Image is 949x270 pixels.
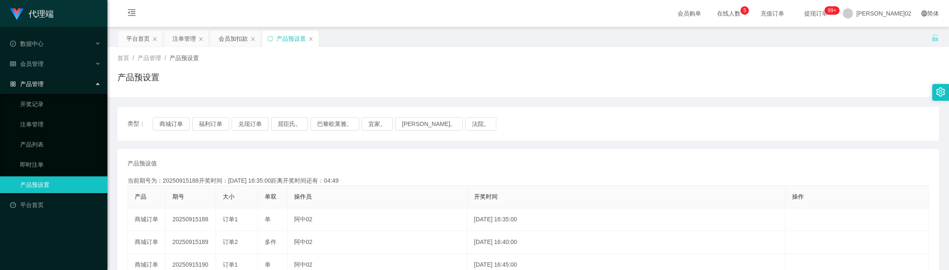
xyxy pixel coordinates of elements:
[166,208,216,231] td: 20250915188
[172,31,196,47] div: 注单管理
[743,6,746,15] p: 5
[250,37,255,42] i: 图标： 关闭
[152,37,157,42] i: 图标： 关闭
[117,71,159,84] h1: 产品预设置
[172,193,184,200] span: 期号
[10,10,54,17] a: 代理端
[467,208,786,231] td: [DATE] 16:35:00
[395,117,463,131] button: [PERSON_NAME]。
[717,10,740,17] font: 在线人数
[10,8,23,20] img: logo.9652507e.png
[294,193,312,200] span: 操作员
[287,231,467,254] td: 阿中02
[265,216,271,223] span: 单
[474,193,498,200] span: 开奖时间
[128,159,157,168] span: 产品预设值
[362,117,393,131] button: 宜家。
[198,37,203,42] i: 图标： 关闭
[804,10,828,17] font: 提现订单
[10,61,16,67] i: 图标： table
[265,193,276,200] span: 单双
[128,208,166,231] td: 商城订单
[223,239,238,245] span: 订单2
[265,239,276,245] span: 多件
[20,60,44,67] font: 会员管理
[310,117,359,131] button: 巴黎欧莱雅。
[10,81,16,87] i: 图标： AppStore-O
[29,0,54,27] h1: 代理端
[117,55,129,61] span: 首页
[465,117,496,131] button: 法院。
[117,0,146,27] i: 图标： menu-fold
[232,117,269,131] button: 兑现订单
[166,231,216,254] td: 20250915189
[20,156,101,173] a: 即时注单
[921,10,927,16] i: 图标： global
[128,231,166,254] td: 商城订单
[276,31,306,47] div: 产品预设置
[824,6,839,15] sup: 1205
[20,116,101,133] a: 注单管理
[927,10,939,17] font: 简体
[223,216,238,223] span: 订单1
[192,117,229,131] button: 福利订单
[761,10,784,17] font: 充值订单
[20,81,44,87] font: 产品管理
[138,55,161,61] span: 产品管理
[271,117,308,131] button: 屈臣氏。
[128,176,929,185] div: 当前期号为：20250915188开奖时间：[DATE] 16:35:00距离开奖时间还有：04:49
[10,197,101,213] a: 图标： 仪表板平台首页
[153,117,190,131] button: 商城订单
[20,40,44,47] font: 数据中心
[135,193,146,200] span: 产品
[792,193,804,200] span: 操作
[133,55,134,61] span: /
[126,31,150,47] div: 平台首页
[740,6,749,15] sup: 5
[287,208,467,231] td: 阿中02
[20,96,101,113] a: 开奖记录
[128,117,153,131] span: 类型：
[265,261,271,268] span: 单
[164,55,166,61] span: /
[467,231,786,254] td: [DATE] 16:40:00
[10,41,16,47] i: 图标： check-circle-o
[219,31,248,47] div: 会员加扣款
[308,37,313,42] i: 图标： 关闭
[936,87,945,97] i: 图标： 设置
[20,136,101,153] a: 产品列表
[267,36,273,42] i: 图标： 同步
[931,34,939,42] i: 图标： 解锁
[223,261,238,268] span: 订单1
[169,55,199,61] span: 产品预设置
[223,193,235,200] span: 大小
[20,176,101,193] a: 产品预设置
